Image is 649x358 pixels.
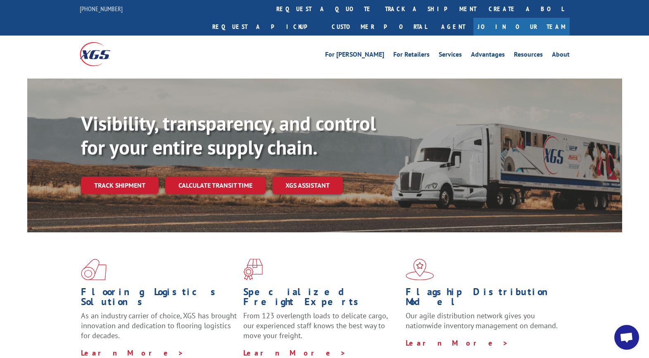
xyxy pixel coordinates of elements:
[433,18,473,36] a: Agent
[81,311,237,340] span: As an industry carrier of choice, XGS has brought innovation and dedication to flooring logistics...
[81,110,376,160] b: Visibility, transparency, and control for your entire supply chain.
[406,287,562,311] h1: Flagship Distribution Model
[243,259,263,280] img: xgs-icon-focused-on-flooring-red
[439,51,462,60] a: Services
[243,348,346,358] a: Learn More >
[243,311,399,348] p: From 123 overlength loads to delicate cargo, our experienced staff knows the best way to move you...
[552,51,570,60] a: About
[81,287,237,311] h1: Flooring Logistics Solutions
[243,287,399,311] h1: Specialized Freight Experts
[272,177,343,194] a: XGS ASSISTANT
[406,338,509,348] a: Learn More >
[80,5,123,13] a: [PHONE_NUMBER]
[325,51,384,60] a: For [PERSON_NAME]
[206,18,326,36] a: Request a pickup
[326,18,433,36] a: Customer Portal
[614,325,639,350] a: Open chat
[393,51,430,60] a: For Retailers
[406,259,434,280] img: xgs-icon-flagship-distribution-model-red
[473,18,570,36] a: Join Our Team
[165,177,266,194] a: Calculate transit time
[81,348,184,358] a: Learn More >
[471,51,505,60] a: Advantages
[406,311,558,330] span: Our agile distribution network gives you nationwide inventory management on demand.
[81,259,107,280] img: xgs-icon-total-supply-chain-intelligence-red
[514,51,543,60] a: Resources
[81,177,159,194] a: Track shipment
